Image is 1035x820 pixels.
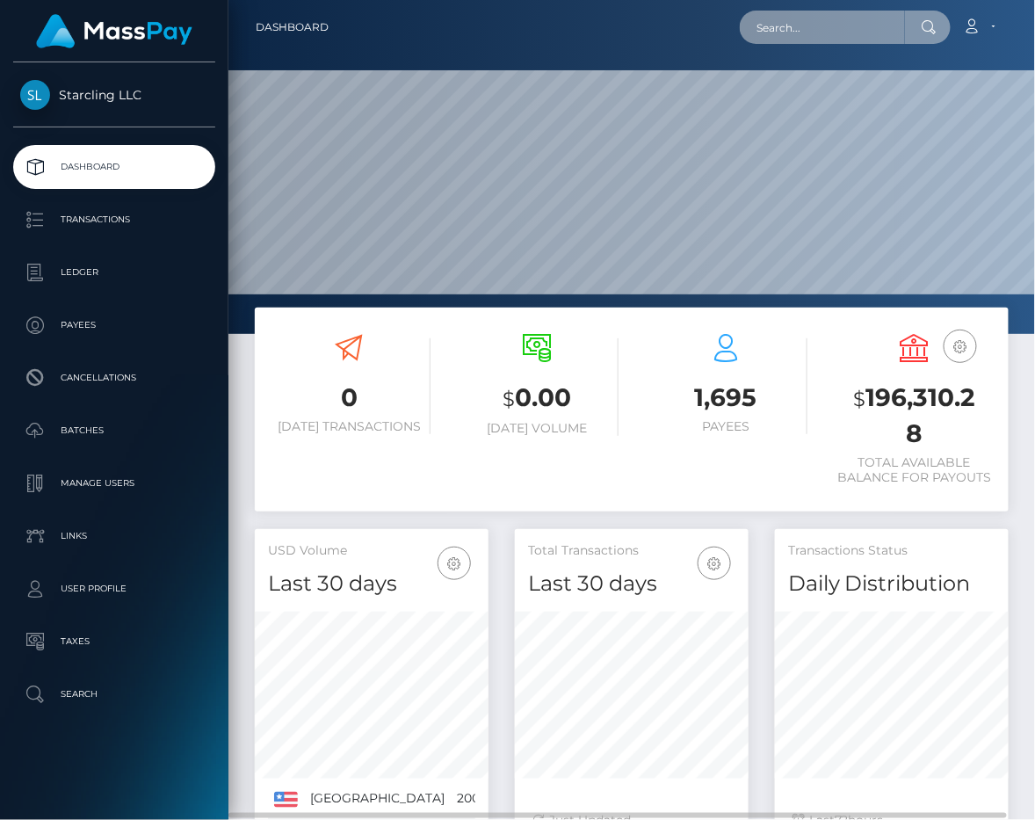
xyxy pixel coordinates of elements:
p: Batches [20,417,208,444]
h3: 1,695 [645,381,807,415]
a: User Profile [13,567,215,611]
h3: 0.00 [457,381,619,417]
h3: 0 [268,381,431,415]
a: Dashboard [13,145,215,189]
a: Dashboard [256,9,329,46]
h5: USD Volume [268,542,475,560]
span: Starcling LLC [13,87,215,103]
a: Batches [13,409,215,453]
img: Starcling LLC [20,80,50,110]
img: US.png [274,792,298,808]
a: Cancellations [13,356,215,400]
img: MassPay Logo [36,14,192,48]
h5: Transactions Status [788,542,995,560]
a: Manage Users [13,461,215,505]
h4: Last 30 days [528,569,735,599]
p: Taxes [20,628,208,655]
a: Transactions [13,198,215,242]
p: Search [20,681,208,708]
h6: Payees [645,419,807,434]
p: Manage Users [20,470,208,497]
a: Taxes [13,620,215,664]
small: $ [853,387,865,411]
a: Ledger [13,250,215,294]
h3: 196,310.28 [834,381,996,451]
h6: [DATE] Volume [457,421,619,436]
p: Payees [20,312,208,338]
h4: Daily Distribution [788,569,995,599]
p: User Profile [20,576,208,602]
td: [GEOGRAPHIC_DATA] [304,779,451,819]
h6: Total Available Balance for Payouts [834,455,996,485]
p: Cancellations [20,365,208,391]
a: Search [13,672,215,716]
a: Payees [13,303,215,347]
td: 200 [451,779,486,819]
a: Links [13,514,215,558]
p: Links [20,523,208,549]
p: Dashboard [20,154,208,180]
small: $ [503,387,516,411]
h6: [DATE] Transactions [268,419,431,434]
h5: Total Transactions [528,542,735,560]
p: Transactions [20,207,208,233]
p: Ledger [20,259,208,286]
h4: Last 30 days [268,569,475,599]
input: Search... [740,11,905,44]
